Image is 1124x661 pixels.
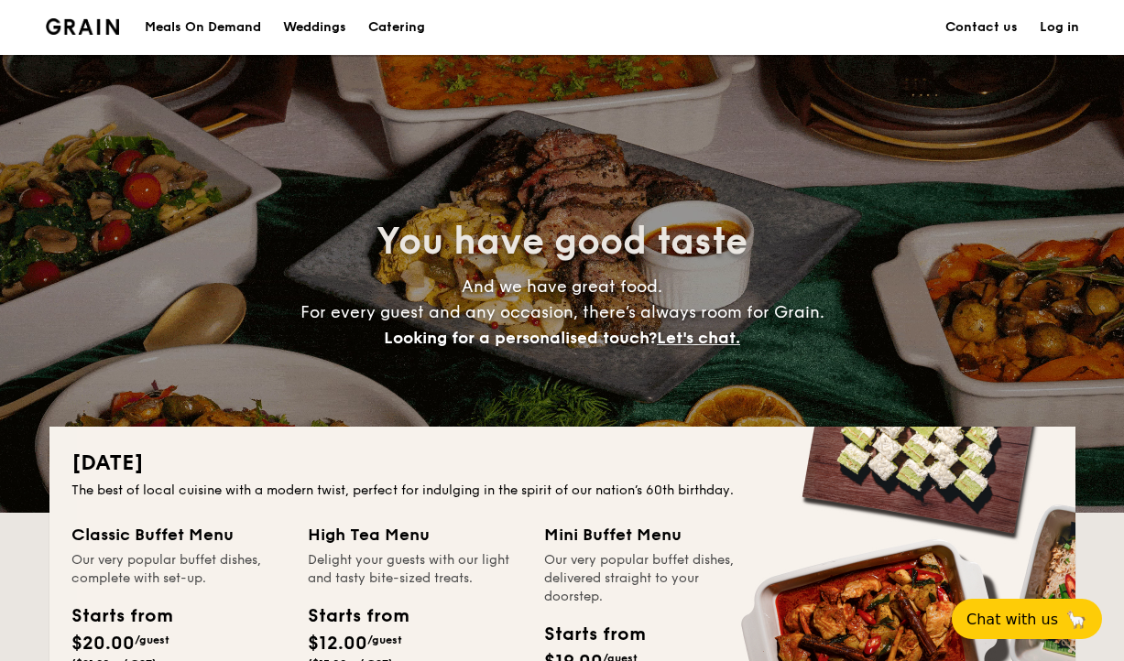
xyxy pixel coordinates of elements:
img: Grain [46,18,120,35]
span: /guest [135,634,169,646]
div: The best of local cuisine with a modern twist, perfect for indulging in the spirit of our nation’... [71,482,1053,500]
a: Logotype [46,18,120,35]
div: Our very popular buffet dishes, complete with set-up. [71,551,286,588]
span: 🦙 [1065,609,1087,630]
div: Starts from [544,621,644,648]
span: Let's chat. [657,328,740,348]
div: Classic Buffet Menu [71,522,286,547]
span: /guest [367,634,402,646]
div: Starts from [71,602,171,630]
div: Delight your guests with our light and tasty bite-sized treats. [308,551,522,588]
button: Chat with us🦙 [952,599,1102,639]
span: $12.00 [308,633,367,655]
div: Mini Buffet Menu [544,522,758,547]
div: High Tea Menu [308,522,522,547]
div: Starts from [308,602,408,630]
span: $20.00 [71,633,135,655]
h2: [DATE] [71,449,1053,478]
span: Chat with us [966,611,1058,628]
div: Our very popular buffet dishes, delivered straight to your doorstep. [544,551,758,606]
